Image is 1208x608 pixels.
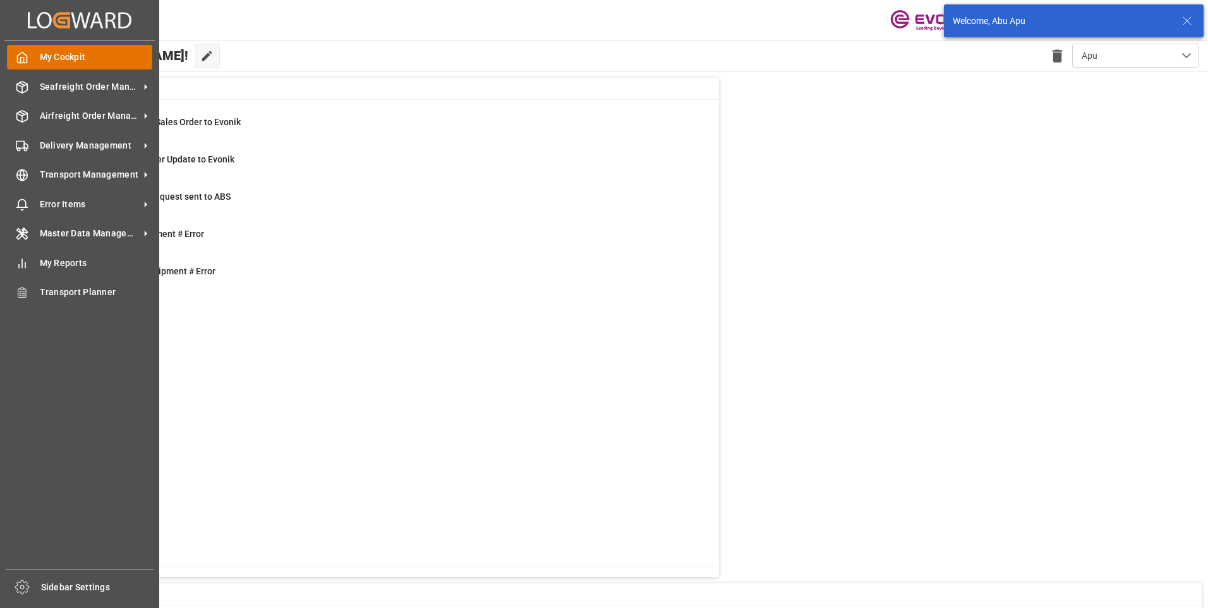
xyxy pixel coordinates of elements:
div: Welcome, Abu Apu [953,15,1170,28]
a: 0Pending Bkg Request sent to ABSShipment [65,190,703,217]
span: My Reports [40,257,153,270]
span: Error Items [40,198,140,211]
span: Apu [1082,49,1097,63]
span: Pending Bkg Request sent to ABS [97,192,231,202]
a: My Cockpit [7,45,152,70]
a: 0Error on Initial Sales Order to EvonikShipment [65,116,703,142]
a: 2TU : Pre-Leg Shipment # ErrorTransport Unit [65,265,703,291]
button: open menu [1072,44,1199,68]
span: Sidebar Settings [41,581,154,594]
span: Hello [PERSON_NAME]! [52,44,188,68]
span: Delivery Management [40,139,140,152]
a: My Reports [7,250,152,275]
span: My Cockpit [40,51,153,64]
span: Transport Management [40,168,140,181]
img: Evonik-brand-mark-Deep-Purple-RGB.jpeg_1700498283.jpeg [890,9,972,32]
span: Error on Initial Sales Order to Evonik [97,117,241,127]
a: Transport Planner [7,280,152,305]
a: 4Main-Leg Shipment # ErrorShipment [65,228,703,254]
span: Transport Planner [40,286,153,299]
span: Seafreight Order Management [40,80,140,94]
span: Airfreight Order Management [40,109,140,123]
span: Error Sales Order Update to Evonik [97,154,234,164]
a: 0Error Sales Order Update to EvonikShipment [65,153,703,179]
span: Master Data Management [40,227,140,240]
